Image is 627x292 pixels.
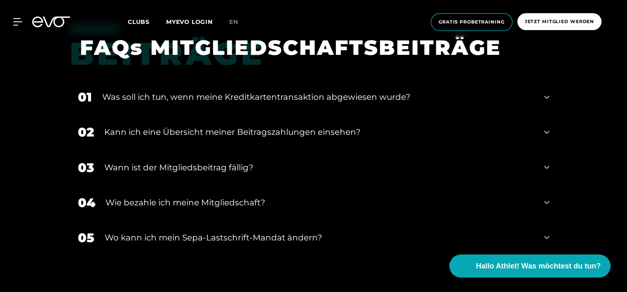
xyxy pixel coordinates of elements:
span: Hallo Athlet! Was möchtest du tun? [476,261,601,272]
div: 04 [78,193,95,212]
button: Hallo Athlet! Was möchtest du tun? [449,254,611,278]
h1: FAQs MITGLIEDSCHAFTSBEITRÄGE [80,34,537,61]
div: 05 [78,228,94,247]
a: Gratis Probetraining [428,13,515,31]
div: 03 [78,158,94,177]
div: 01 [78,88,92,106]
a: en [229,17,248,27]
a: Clubs [128,18,166,26]
a: MYEVO LOGIN [166,18,213,26]
div: Kann ich eine Übersicht meiner Beitragszahlungen einsehen? [104,126,534,138]
div: Wie bezahle ich meine Mitgliedschaft? [106,196,534,208]
span: Jetzt Mitglied werden [525,18,594,25]
div: 02 [78,123,94,141]
a: Jetzt Mitglied werden [515,13,604,31]
div: Wo kann ich mein Sepa-Lastschrift-Mandat ändern? [105,231,534,243]
div: Wann ist der Mitgliedsbeitrag fällig? [104,161,534,173]
span: Gratis Probetraining [439,19,505,26]
span: Clubs [128,18,150,26]
div: Was soll ich tun, wenn meine Kreditkartentransaktion abgewiesen wurde? [102,91,534,103]
span: en [229,18,238,26]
